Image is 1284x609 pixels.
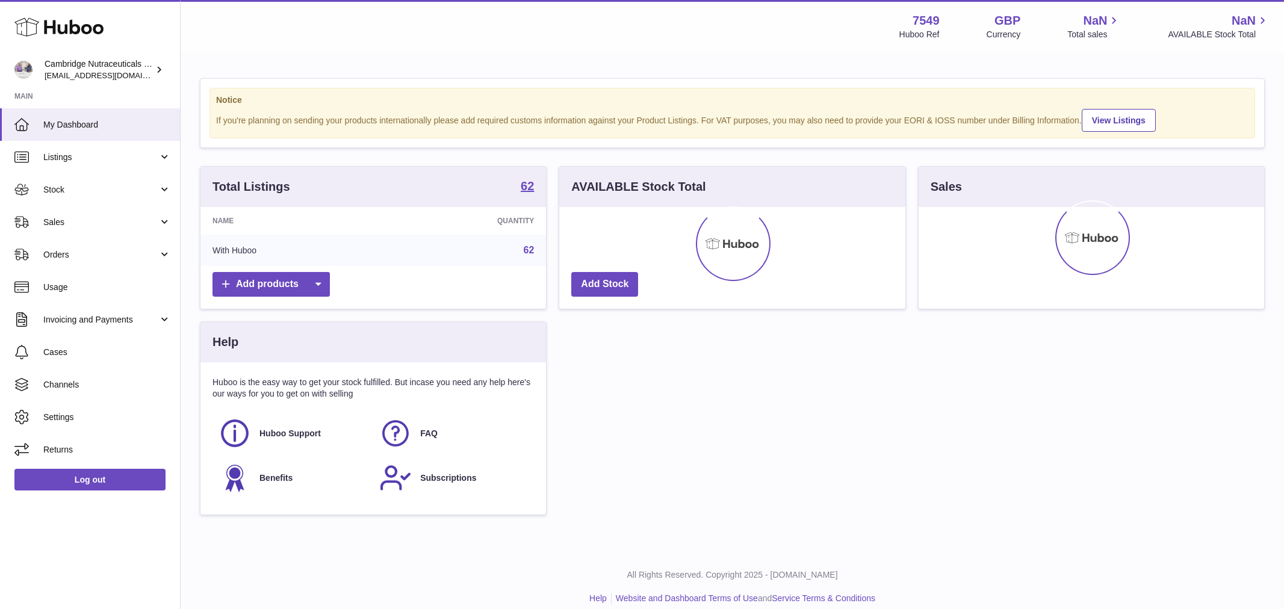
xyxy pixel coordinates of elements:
div: If you're planning on sending your products internationally please add required customs informati... [216,107,1248,132]
td: With Huboo [200,235,383,266]
span: Returns [43,444,171,456]
span: Orders [43,249,158,261]
a: Service Terms & Conditions [772,593,875,603]
h3: Help [212,334,238,350]
a: Huboo Support [219,417,367,450]
span: My Dashboard [43,119,171,131]
span: FAQ [420,428,438,439]
span: Total sales [1067,29,1121,40]
a: Help [589,593,607,603]
h3: AVAILABLE Stock Total [571,179,706,195]
strong: 62 [521,180,534,192]
li: and [612,593,875,604]
a: Log out [14,469,166,490]
a: Website and Dashboard Terms of Use [616,593,758,603]
span: Invoicing and Payments [43,314,158,326]
span: [EMAIL_ADDRESS][DOMAIN_NAME] [45,70,177,80]
a: Benefits [219,462,367,494]
span: Cases [43,347,171,358]
a: NaN AVAILABLE Stock Total [1168,13,1270,40]
img: qvc@camnutra.com [14,61,33,79]
span: Stock [43,184,158,196]
strong: GBP [994,13,1020,29]
th: Quantity [383,207,546,235]
a: FAQ [379,417,528,450]
a: Subscriptions [379,462,528,494]
a: 62 [521,180,534,194]
div: Cambridge Nutraceuticals Ltd [45,58,153,81]
a: Add products [212,272,330,297]
span: AVAILABLE Stock Total [1168,29,1270,40]
p: Huboo is the easy way to get your stock fulfilled. But incase you need any help here's our ways f... [212,377,534,400]
span: Huboo Support [259,428,321,439]
div: Huboo Ref [899,29,940,40]
a: Add Stock [571,272,638,297]
span: Channels [43,379,171,391]
span: Benefits [259,472,293,484]
th: Name [200,207,383,235]
h3: Total Listings [212,179,290,195]
strong: Notice [216,94,1248,106]
a: NaN Total sales [1067,13,1121,40]
span: Listings [43,152,158,163]
a: 62 [524,245,535,255]
span: Subscriptions [420,472,476,484]
a: View Listings [1082,109,1156,132]
span: Usage [43,282,171,293]
span: NaN [1232,13,1256,29]
div: Currency [987,29,1021,40]
h3: Sales [931,179,962,195]
span: Sales [43,217,158,228]
span: NaN [1083,13,1107,29]
span: Settings [43,412,171,423]
strong: 7549 [913,13,940,29]
p: All Rights Reserved. Copyright 2025 - [DOMAIN_NAME] [190,569,1274,581]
